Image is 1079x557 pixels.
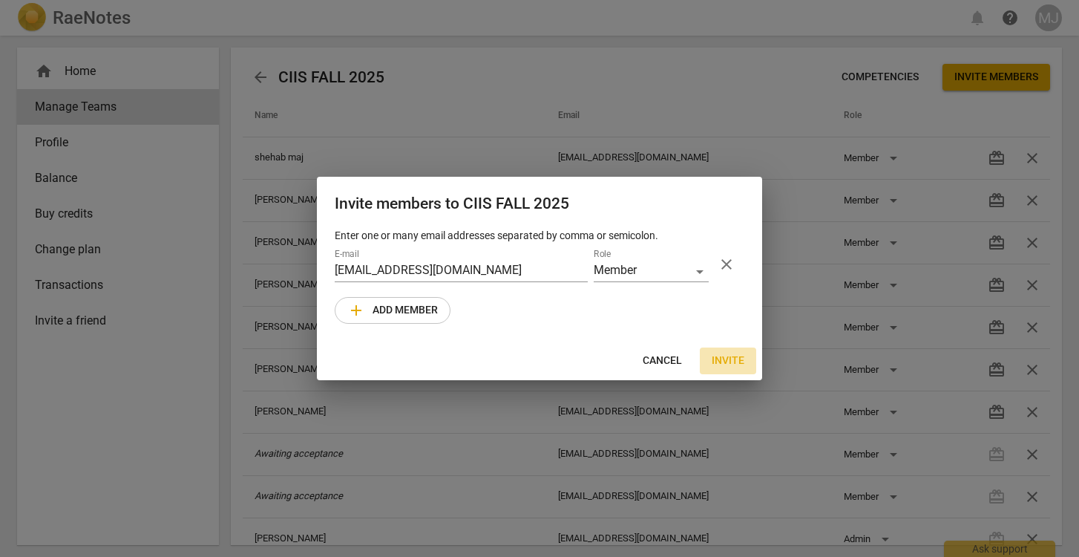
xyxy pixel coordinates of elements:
button: Cancel [631,348,694,374]
div: Member [594,261,709,282]
span: close [718,255,735,273]
button: Invite [700,348,756,374]
button: Add [335,297,450,324]
span: add [347,302,365,319]
label: Role [594,250,611,259]
label: E-mail [335,250,359,259]
span: Invite [712,354,744,368]
span: Add member [347,302,438,319]
span: Cancel [643,354,682,368]
p: Enter one or many email addresses separated by comma or semicolon. [335,228,744,244]
h2: Invite members to CIIS FALL 2025 [335,195,744,213]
